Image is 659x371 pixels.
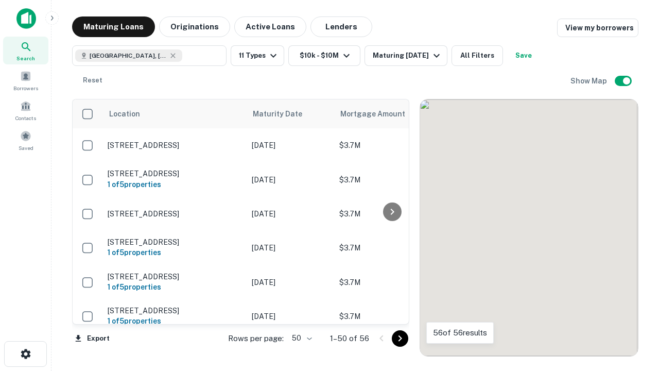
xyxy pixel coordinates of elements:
[19,144,33,152] span: Saved
[16,54,35,62] span: Search
[373,49,443,62] div: Maturing [DATE]
[252,208,329,220] p: [DATE]
[108,169,241,178] p: [STREET_ADDRESS]
[108,272,241,281] p: [STREET_ADDRESS]
[108,141,241,150] p: [STREET_ADDRESS]
[339,140,442,151] p: $3.7M
[608,256,659,305] iframe: Chat Widget
[310,16,372,37] button: Lenders
[108,179,241,190] h6: 1 of 5 properties
[231,45,284,66] button: 11 Types
[452,45,503,66] button: All Filters
[108,281,241,293] h6: 1 of 5 properties
[507,45,540,66] button: Save your search to get updates of matches that match your search criteria.
[16,8,36,29] img: capitalize-icon.png
[72,16,155,37] button: Maturing Loans
[252,242,329,254] p: [DATE]
[72,331,112,346] button: Export
[3,96,48,124] a: Contacts
[339,242,442,254] p: $3.7M
[330,332,369,345] p: 1–50 of 56
[108,238,241,247] p: [STREET_ADDRESS]
[3,126,48,154] a: Saved
[339,311,442,322] p: $3.7M
[340,108,419,120] span: Mortgage Amount
[339,208,442,220] p: $3.7M
[252,174,329,185] p: [DATE]
[392,330,408,347] button: Go to next page
[365,45,447,66] button: Maturing [DATE]
[288,331,314,346] div: 50
[420,99,638,356] div: 0 0
[3,37,48,64] a: Search
[3,66,48,94] a: Borrowers
[90,51,167,60] span: [GEOGRAPHIC_DATA], [GEOGRAPHIC_DATA]
[234,16,306,37] button: Active Loans
[339,277,442,288] p: $3.7M
[76,70,109,91] button: Reset
[228,332,284,345] p: Rows per page:
[108,209,241,218] p: [STREET_ADDRESS]
[13,84,38,92] span: Borrowers
[334,99,447,128] th: Mortgage Amount
[252,277,329,288] p: [DATE]
[108,247,241,258] h6: 1 of 5 properties
[109,108,140,120] span: Location
[108,315,241,327] h6: 1 of 5 properties
[252,311,329,322] p: [DATE]
[288,45,360,66] button: $10k - $10M
[253,108,316,120] span: Maturity Date
[108,306,241,315] p: [STREET_ADDRESS]
[15,114,36,122] span: Contacts
[557,19,638,37] a: View my borrowers
[570,75,609,87] h6: Show Map
[159,16,230,37] button: Originations
[252,140,329,151] p: [DATE]
[339,174,442,185] p: $3.7M
[247,99,334,128] th: Maturity Date
[433,327,487,339] p: 56 of 56 results
[102,99,247,128] th: Location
